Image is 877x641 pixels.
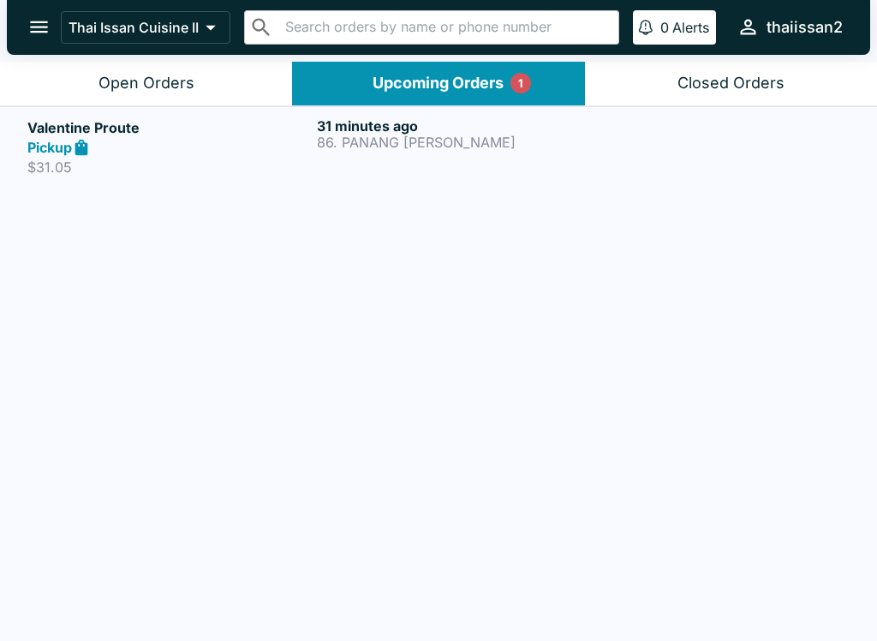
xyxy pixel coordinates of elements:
button: thaiissan2 [730,9,850,45]
div: Closed Orders [677,74,785,93]
p: 0 [660,19,669,36]
button: Thai Issan Cuisine II [61,11,230,44]
div: Open Orders [98,74,194,93]
strong: Pickup [27,139,72,156]
p: Alerts [672,19,709,36]
div: Upcoming Orders [373,74,504,93]
button: open drawer [17,5,61,49]
h6: 31 minutes ago [317,117,600,135]
p: $31.05 [27,159,310,176]
p: Thai Issan Cuisine II [69,19,199,36]
p: 1 [518,75,523,92]
p: 86. PANANG [PERSON_NAME] [317,135,600,150]
h5: Valentine Proute [27,117,310,138]
input: Search orders by name or phone number [280,15,612,39]
div: thaiissan2 [767,17,843,38]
